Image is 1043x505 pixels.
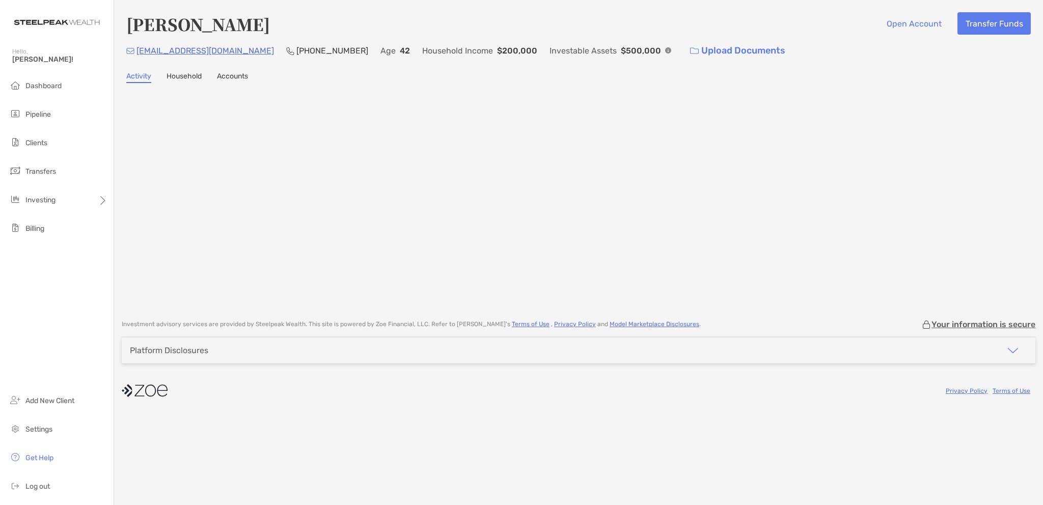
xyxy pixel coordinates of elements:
img: investing icon [9,193,21,205]
button: Open Account [879,12,949,35]
a: Privacy Policy [946,387,987,394]
span: Log out [25,482,50,491]
p: $500,000 [621,44,661,57]
a: Accounts [217,72,248,83]
img: button icon [690,47,699,55]
img: get-help icon [9,451,21,463]
img: Info Icon [665,47,671,54]
img: transfers icon [9,165,21,177]
a: Terms of Use [993,387,1030,394]
img: icon arrow [1007,344,1019,357]
span: Settings [25,425,52,434]
a: Terms of Use [512,321,550,328]
a: Upload Documents [683,40,792,62]
img: settings icon [9,422,21,435]
img: dashboard icon [9,79,21,91]
img: pipeline icon [9,108,21,120]
img: Phone Icon [286,47,294,55]
p: [PHONE_NUMBER] [296,44,368,57]
p: [EMAIL_ADDRESS][DOMAIN_NAME] [136,44,274,57]
p: $200,000 [497,44,537,57]
p: Investment advisory services are provided by Steelpeak Wealth . This site is powered by Zoe Finan... [122,321,701,328]
p: Household Income [422,44,493,57]
img: clients icon [9,136,21,148]
h4: [PERSON_NAME] [126,12,270,36]
p: 42 [400,44,410,57]
span: Clients [25,139,47,147]
span: [PERSON_NAME]! [12,55,107,64]
span: Transfers [25,167,56,176]
img: logout icon [9,480,21,492]
a: Privacy Policy [554,321,596,328]
img: Email Icon [126,48,134,54]
div: Platform Disclosures [130,345,208,355]
img: Zoe Logo [12,4,101,41]
a: Household [167,72,202,83]
p: Your information is secure [931,320,1035,329]
a: Model Marketplace Disclosures [610,321,699,328]
span: Dashboard [25,82,62,90]
button: Transfer Funds [957,12,1031,35]
span: Investing [25,196,56,204]
img: add_new_client icon [9,394,21,406]
img: company logo [122,379,168,402]
p: Age [380,44,396,57]
span: Billing [25,224,44,233]
img: billing icon [9,222,21,234]
p: Investable Assets [550,44,617,57]
span: Add New Client [25,396,74,405]
span: Pipeline [25,110,51,119]
a: Activity [126,72,151,83]
span: Get Help [25,454,53,462]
